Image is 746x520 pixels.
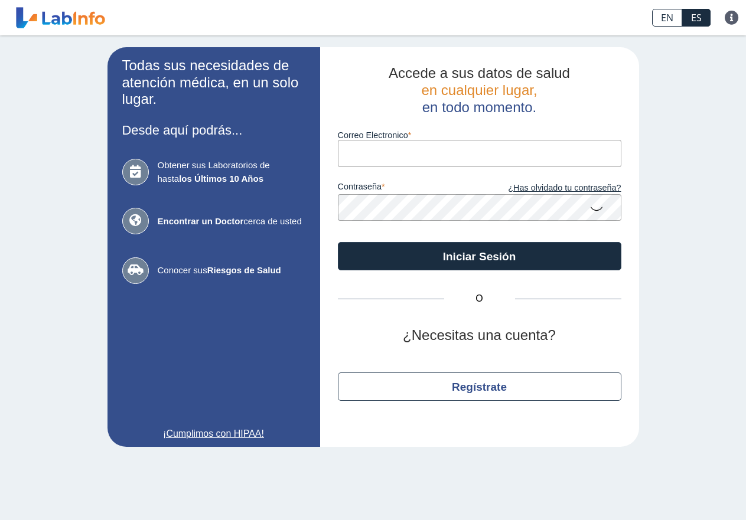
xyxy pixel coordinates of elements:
span: en todo momento. [422,99,536,115]
span: O [444,292,515,306]
b: los Últimos 10 Años [179,174,263,184]
h2: Todas sus necesidades de atención médica, en un solo lugar. [122,57,305,108]
span: Conocer sus [158,264,305,277]
label: contraseña [338,182,480,195]
b: Encontrar un Doctor [158,216,244,226]
button: Regístrate [338,372,621,401]
button: Iniciar Sesión [338,242,621,270]
h3: Desde aquí podrás... [122,123,305,138]
b: Riesgos de Salud [207,265,281,275]
span: Obtener sus Laboratorios de hasta [158,159,305,185]
a: ¿Has olvidado tu contraseña? [480,182,621,195]
label: Correo Electronico [338,130,621,140]
a: ES [682,9,711,27]
span: Accede a sus datos de salud [389,65,570,81]
h2: ¿Necesitas una cuenta? [338,327,621,344]
span: cerca de usted [158,215,305,228]
a: ¡Cumplimos con HIPAA! [122,427,305,441]
a: EN [652,9,682,27]
span: en cualquier lugar, [421,82,537,98]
